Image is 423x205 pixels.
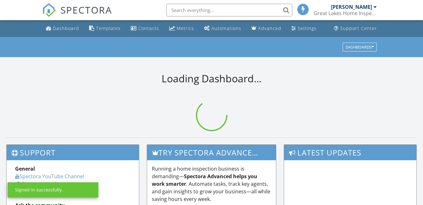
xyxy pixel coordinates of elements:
input: Search everything... [166,4,292,16]
div: Advanced [258,25,281,31]
h3: Try spectora advanced [DATE] [147,145,276,160]
div: Automations [211,25,241,31]
a: Spectora YouTube Channel [15,173,84,180]
a: Support Center [331,23,380,34]
div: Great Lakes Home Inspection, LLC [314,10,377,16]
a: Spectora Academy [15,180,66,187]
span: SPECTORA [60,3,112,16]
div: Templates [96,25,121,31]
a: Contacts [128,23,162,34]
img: The Best Home Inspection Software - Spectora [42,3,56,17]
a: Dashboard [43,23,82,34]
div: Settings [298,25,317,31]
a: Templates [87,23,123,34]
a: Metrics [167,23,197,34]
div: Metrics [177,25,194,31]
a: Settings [289,23,319,34]
button: Dashboards [343,43,377,51]
strong: General [15,165,35,172]
p: Running a home inspection business is demanding— . Automate tasks, track key agents, and gain ins... [152,165,271,203]
div: Dashboard [53,25,79,31]
strong: Spectora Advanced helps you work smarter [152,173,257,187]
div: Dashboards [346,45,374,49]
h3: Latest Updates [284,145,416,160]
div: Support Center [340,25,377,31]
a: SPECTORA [42,9,112,22]
a: Advanced [249,23,284,34]
a: Automations (Basic) [202,23,244,34]
div: [PERSON_NAME] [331,4,372,10]
h3: Support [7,145,139,160]
div: Contacts [138,25,159,31]
div: Signed in successfully. [15,187,63,193]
